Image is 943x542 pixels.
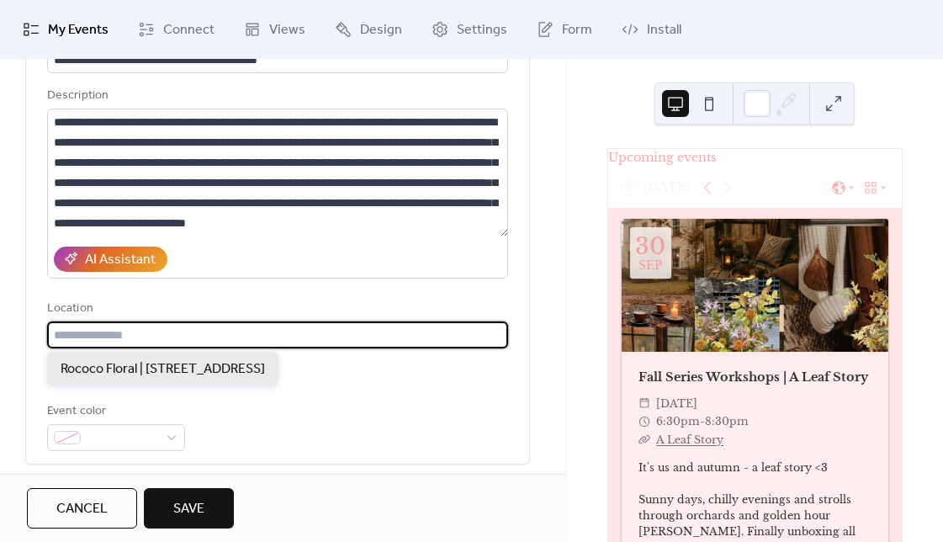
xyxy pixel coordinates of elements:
span: Settings [457,20,507,40]
span: - [700,412,705,430]
button: AI Assistant [54,247,167,272]
div: ​ [638,412,650,430]
div: Upcoming events [608,149,902,167]
span: My Events [48,20,109,40]
span: Save [173,499,204,519]
span: 8:30pm [705,412,749,430]
a: Settings [419,7,520,52]
a: Install [609,7,694,52]
div: ​ [638,431,650,449]
div: AI Assistant [85,250,156,270]
span: 6:30pm [656,412,700,430]
span: Cancel [56,499,108,519]
div: Location [47,299,505,319]
a: A Leaf Story [656,433,723,446]
a: Connect [125,7,227,52]
span: Form [562,20,592,40]
a: Form [524,7,605,52]
span: Design [360,20,402,40]
span: [DATE] [656,395,697,412]
div: Event color [47,401,182,422]
a: My Events [10,7,121,52]
div: 30 [635,235,665,258]
span: Views [269,20,305,40]
span: Rococo Floral | [STREET_ADDRESS] [61,359,265,380]
div: ​ [638,395,650,412]
span: Install [647,20,681,40]
span: Connect [163,20,215,40]
a: Views [231,7,318,52]
a: Fall Series Workshops | A Leaf Story [638,369,868,385]
button: Cancel [27,488,137,529]
div: Sep [638,260,662,272]
a: Design [322,7,415,52]
button: Save [144,488,234,529]
div: Description [47,86,505,106]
